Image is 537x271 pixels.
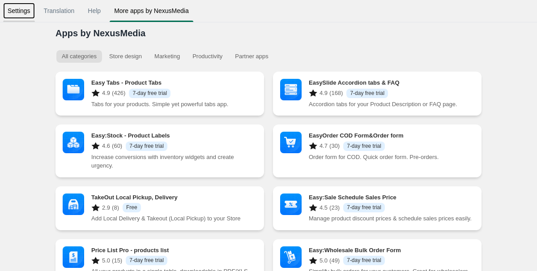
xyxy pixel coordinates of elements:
[39,3,79,19] a: Translation
[112,142,122,150] span: (60)
[126,256,167,265] span: 7-day free trial
[329,204,340,211] span: (23)
[63,246,84,268] img: COjYrNKa_v0CEAE=_96x96.png
[320,204,328,211] span: 4.5
[63,132,84,153] img: CMLyjYeb_v0CEAE=_96x96.png
[309,100,474,109] p: Accordion tabs for your Product Description or FAQ page.
[112,204,119,211] span: (8)
[309,214,474,223] p: Manage product discount prices & schedule sales prices easily.
[273,72,482,116] a: EasySlide Accordion tabs & FAQ 4.9 (168) 7-day free trial Accordion tabs for your Product Descrip...
[91,246,257,254] h3: Price List Pro ‑ products list
[104,50,147,63] span: Store design
[102,257,110,264] span: 5.0
[280,246,302,268] img: CIDXtKub_v0CEAE=_96x96.png
[320,257,328,264] span: 5.0
[123,203,141,212] span: Free
[309,132,474,139] h3: EasyOrder COD Form&Order form
[55,125,264,177] a: Easy:Stock ‑ Product Labels 4.6 (60) 7-day free trial Increase conversions with inventory widgets...
[102,204,110,211] span: 2.9
[83,3,105,19] a: Help
[343,142,385,151] span: 7-day free trial
[329,142,340,150] span: (30)
[55,28,482,39] h1: Apps by Nexus
[320,90,328,97] span: 4.9
[329,90,343,97] span: (168)
[102,142,110,150] span: 4.6
[112,257,122,264] span: (15)
[149,50,185,63] span: Marketing
[187,50,228,63] span: Productivity
[280,194,302,215] img: CP7s4IKK_v0CEAE=_96x96.png
[343,203,385,212] span: 7-day free trial
[309,153,474,162] p: Order form for COD. Quick order form. Pre-orders.
[91,132,257,139] h3: Easy:Stock ‑ Product Labels
[91,214,257,223] p: Add Local Delivery & Takeout (Local Pickup) to your Store
[63,194,84,215] img: CPzPsaea_v0CEAE=_96x96.png
[309,194,474,201] h3: Easy:Sale Schedule Sales Price
[3,3,35,19] a: Settings
[110,3,193,19] a: More apps by NexusMedia
[129,89,170,98] span: 7-day free trial
[91,194,257,201] h3: TakeOut Local Pickup, Delivery
[102,90,110,97] span: 4.9
[329,257,340,264] span: (49)
[91,153,257,170] p: Increase conversions with inventory widgets and create urgency.
[343,256,385,265] span: 7-day free trial
[280,79,302,100] img: CLnIx7KK_v0CEAE=_96x96.png
[230,50,273,63] span: Partner apps
[320,142,328,150] span: 4.7
[63,79,84,100] img: CLSI1LSd_v0CEAE=_96x96.png
[346,89,388,98] span: 7-day free trial
[120,28,145,38] b: Media
[91,79,257,86] h3: Easy Tabs ‑ Product Tabs
[126,142,167,151] span: 7-day free trial
[112,90,125,97] span: (426)
[273,125,482,177] a: EasyOrder COD Form&Order form 4.7 (30) 7-day free trial Order form for COD. Quick order form. Pre...
[91,100,257,109] p: Tabs for your products. Simple yet powerful tabs app.
[273,186,482,230] a: Easy:Sale Schedule Sales Price 4.5 (23) 7-day free trial Manage product discount prices & schedul...
[56,50,102,63] span: All categories
[309,79,474,86] h3: EasySlide Accordion tabs & FAQ
[309,246,474,254] h3: Easy:Wholesale Bulk Order Form
[55,72,264,116] a: Easy Tabs ‑ Product Tabs 4.9 (426) 7-day free trial Tabs for your products. Simple yet powerful t...
[55,186,264,230] a: TakeOut Local Pickup, Delivery 2.9 (8) Free Add Local Delivery & Takeout (Local Pickup) to your S...
[280,132,302,153] img: CP7n9YSd_v0CEAE=_96x96.png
